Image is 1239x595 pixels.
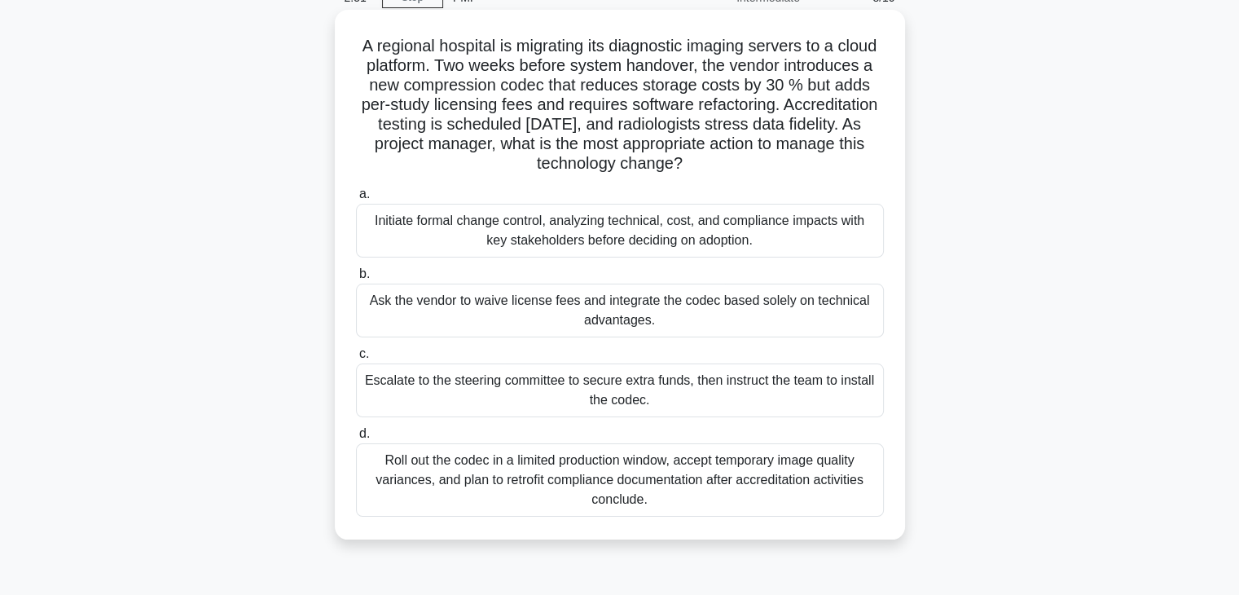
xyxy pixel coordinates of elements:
[356,204,884,258] div: Initiate formal change control, analyzing technical, cost, and compliance impacts with key stakeh...
[359,267,370,280] span: b.
[359,346,369,360] span: c.
[354,36,885,174] h5: A regional hospital is migrating its diagnostic imaging servers to a cloud platform. Two weeks be...
[356,443,884,517] div: Roll out the codec in a limited production window, accept temporary image quality variances, and ...
[356,284,884,337] div: Ask the vendor to waive license fees and integrate the codec based solely on technical advantages.
[359,426,370,440] span: d.
[359,187,370,201] span: a.
[356,364,884,417] div: Escalate to the steering committee to secure extra funds, then instruct the team to install the c...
